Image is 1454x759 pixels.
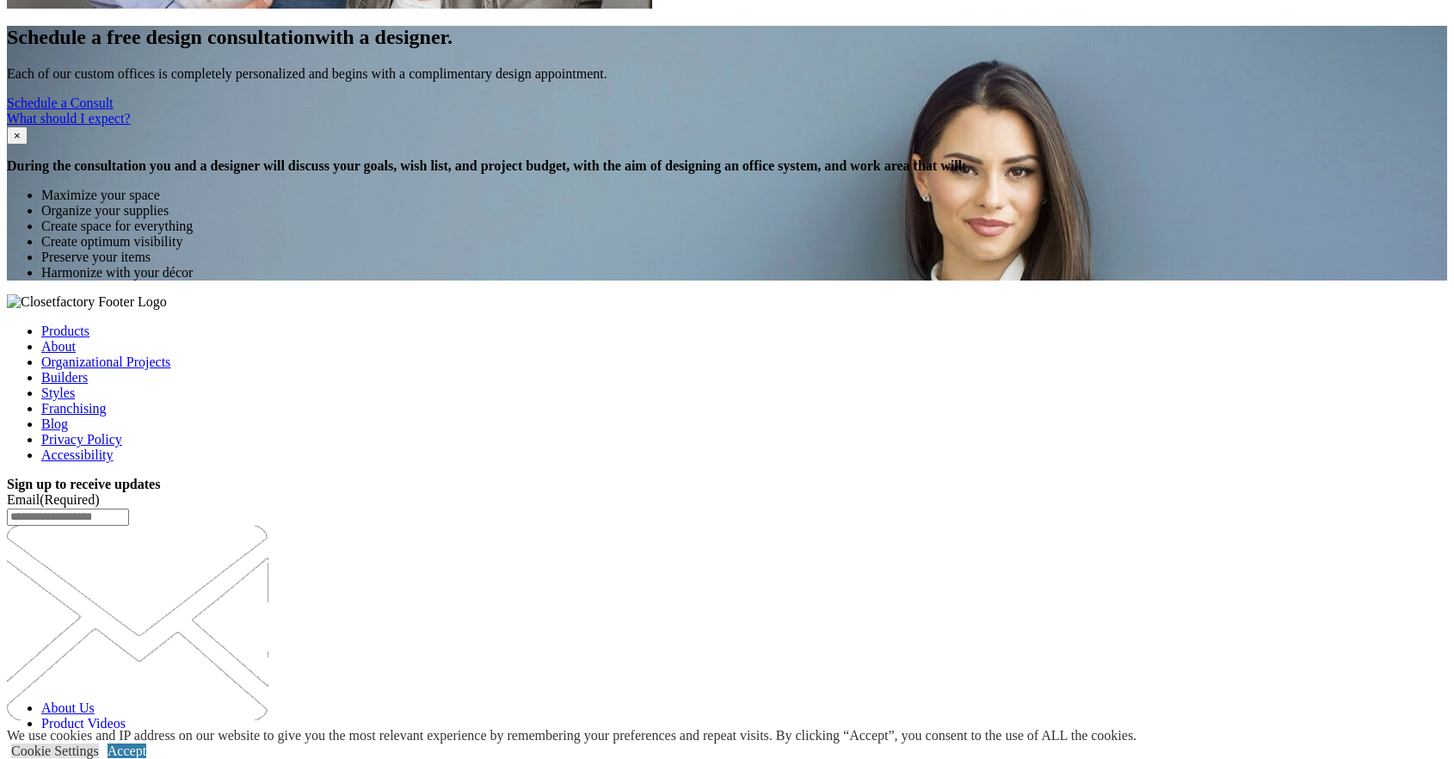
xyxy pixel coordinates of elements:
[7,96,114,110] a: Schedule a Consult
[41,219,1447,234] li: Create space for everything
[7,158,966,173] strong: During the consultation you and a designer will discuss your goals, wish list, and project budget...
[41,417,68,431] a: Blog
[7,492,100,507] label: Email
[7,111,131,126] a: What should I expect?
[41,447,114,462] a: Accessibility
[108,744,146,758] a: Accept
[41,401,107,416] a: Franchising
[41,370,88,385] a: Builders
[41,700,95,715] a: About Us
[41,355,170,369] a: Organizational Projects
[41,250,1447,265] li: Preserve your items
[14,129,21,142] span: ×
[7,294,167,310] img: Closetfactory Footer Logo
[7,66,1447,82] p: Each of our custom offices is completely personalized and begins with a complimentary design appo...
[41,265,1447,281] li: Harmonize with your décor
[7,126,28,145] button: Close
[41,324,89,338] a: Products
[41,188,1447,203] li: Maximize your space
[41,203,1447,219] li: Organize your supplies
[7,728,1137,744] div: We use cookies and IP address on our website to give you the most relevant experience by remember...
[40,492,99,507] span: (Required)
[41,386,75,400] a: Styles
[41,716,126,731] a: Product Videos
[11,744,99,758] a: Cookie Settings
[7,26,1447,49] h2: Schedule a free design consultation
[315,26,453,48] span: with a designer.
[41,432,122,447] a: Privacy Policy
[7,477,160,491] strong: Sign up to receive updates
[41,234,1447,250] li: Create optimum visibility
[41,339,76,354] a: About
